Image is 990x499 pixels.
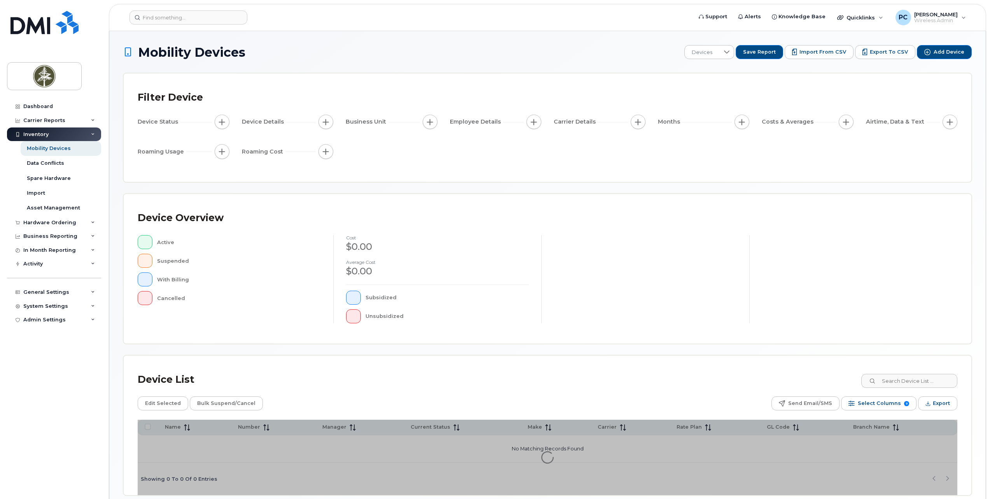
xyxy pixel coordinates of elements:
[917,45,972,59] button: Add Device
[870,49,908,56] span: Export to CSV
[685,45,719,59] span: Devices
[788,398,832,409] span: Send Email/SMS
[861,374,957,388] input: Search Device List ...
[858,398,901,409] span: Select Columns
[743,49,776,56] span: Save Report
[904,401,909,406] span: 9
[450,118,503,126] span: Employee Details
[785,45,854,59] button: Import from CSV
[157,272,321,286] div: With Billing
[138,148,186,156] span: Roaming Usage
[736,45,783,59] button: Save Report
[242,118,286,126] span: Device Details
[157,254,321,268] div: Suspended
[138,118,180,126] span: Device Status
[346,235,529,240] h4: cost
[346,260,529,265] h4: Average cost
[242,148,285,156] span: Roaming Cost
[933,398,950,409] span: Export
[762,118,816,126] span: Costs & Averages
[855,45,915,59] button: Export to CSV
[366,291,529,305] div: Subsidized
[841,396,917,410] button: Select Columns 9
[366,309,529,323] div: Unsubsidized
[346,118,388,126] span: Business Unit
[138,208,224,228] div: Device Overview
[799,49,846,56] span: Import from CSV
[658,118,682,126] span: Months
[554,118,598,126] span: Carrier Details
[138,370,194,390] div: Device List
[138,396,188,410] button: Edit Selected
[866,118,927,126] span: Airtime, Data & Text
[346,265,529,278] div: $0.00
[157,235,321,249] div: Active
[157,291,321,305] div: Cancelled
[138,87,203,108] div: Filter Device
[771,396,840,410] button: Send Email/SMS
[138,45,245,59] span: Mobility Devices
[918,396,957,410] button: Export
[190,396,263,410] button: Bulk Suspend/Cancel
[145,398,181,409] span: Edit Selected
[934,49,964,56] span: Add Device
[197,398,255,409] span: Bulk Suspend/Cancel
[346,240,529,253] div: $0.00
